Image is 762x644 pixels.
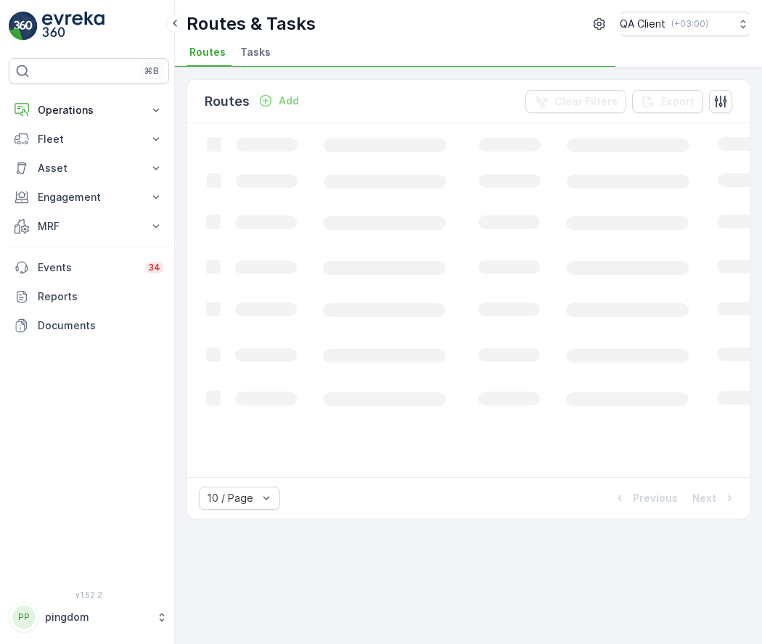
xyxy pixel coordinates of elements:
[620,17,665,31] p: QA Client
[38,318,163,333] p: Documents
[38,219,140,234] p: MRF
[253,92,305,110] button: Add
[9,311,169,340] a: Documents
[525,90,626,113] button: Clear Filters
[671,18,708,30] p: ( +03:00 )
[45,610,149,624] p: pingdom
[9,602,169,632] button: PPpingdom
[38,289,163,304] p: Reports
[9,590,169,599] span: v 1.52.2
[554,94,618,109] p: Clear Filters
[9,282,169,311] a: Reports
[661,94,695,109] p: Export
[38,161,140,176] p: Asset
[611,490,679,507] button: Previous
[9,183,169,212] button: Engagement
[42,12,105,41] img: logo_light-DOdMpM7g.png
[692,491,716,505] p: Next
[9,253,169,282] a: Events34
[144,65,159,77] p: ⌘B
[12,606,36,629] div: PP
[38,260,136,275] p: Events
[38,132,140,146] p: Fleet
[38,103,140,117] p: Operations
[9,125,169,154] button: Fleet
[633,491,678,505] p: Previous
[148,262,160,273] p: 34
[189,45,226,59] span: Routes
[9,154,169,183] button: Asset
[9,12,38,41] img: logo
[279,94,299,108] p: Add
[691,490,738,507] button: Next
[620,12,750,36] button: QA Client(+03:00)
[632,90,703,113] button: Export
[38,190,140,205] p: Engagement
[9,96,169,125] button: Operations
[187,12,316,36] p: Routes & Tasks
[9,212,169,241] button: MRF
[240,45,271,59] span: Tasks
[205,91,250,112] p: Routes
